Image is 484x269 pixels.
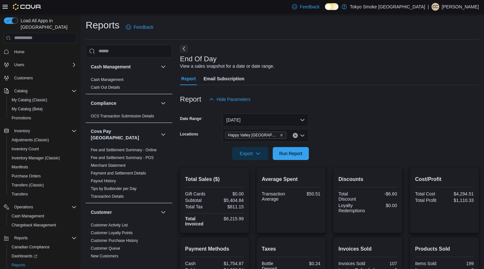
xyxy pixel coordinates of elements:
a: Home [12,48,27,56]
div: $0.24 [292,261,320,266]
div: $4,294.51 [446,191,474,196]
button: Transfers (Classic) [6,181,79,190]
button: Chargeback Management [6,221,79,230]
div: Subtotal [185,198,213,203]
div: $5,404.84 [216,198,244,203]
button: Hide Parameters [206,93,253,106]
label: Date Range [180,116,203,121]
a: Cash Management [9,212,47,220]
a: Manifests [9,163,31,171]
span: My Catalog (Classic) [12,97,47,103]
button: Compliance [159,99,167,107]
span: Feedback [134,24,153,30]
div: Cash [185,261,213,266]
button: Canadian Compliance [6,243,79,252]
span: Catalog [12,87,77,95]
div: Total Cost [415,191,443,196]
div: Customer [86,221,172,263]
span: Home [12,48,77,56]
button: Catalog [12,87,30,95]
span: Reports [9,261,77,269]
button: Promotions [6,114,79,123]
h2: Total Sales ($) [185,175,244,183]
p: Tokyo Smoke [GEOGRAPHIC_DATA] [350,3,425,11]
button: Compliance [91,100,158,106]
button: Inventory Manager (Classic) [6,154,79,163]
div: Invoices Sold [338,261,366,266]
a: Tips by Budtender per Day [91,186,137,191]
img: Cova [13,4,42,10]
a: New Customers [91,254,118,258]
span: Users [14,62,24,67]
button: My Catalog (Beta) [6,105,79,114]
div: $0.00 [369,203,397,208]
a: Payout History [91,179,116,183]
a: Fee and Settlement Summary - POS [91,155,154,160]
button: Export [232,147,268,160]
a: Dashboards [9,252,40,260]
div: Items Sold [415,261,443,266]
span: Customer Purchase History [91,238,138,243]
button: Users [1,60,79,69]
span: Inventory Count [12,146,39,152]
span: Transfers [12,192,28,197]
button: Adjustments (Classic) [6,135,79,144]
span: Merchant Statement [91,163,126,168]
a: Customer Queue [91,246,120,251]
button: Next [180,45,188,53]
span: Promotions [9,114,77,122]
button: Cash Management [6,212,79,221]
span: CC [432,3,438,11]
button: Customer [91,209,158,215]
button: Clear input [293,133,298,138]
span: Transfers (Classic) [9,181,77,189]
a: Payment and Settlement Details [91,171,146,175]
span: Purchase Orders [12,174,41,179]
span: Reports [14,235,28,241]
a: Inventory Manager (Classic) [9,154,62,162]
span: My Catalog (Beta) [9,105,77,113]
span: Customer Activity List [91,223,128,228]
label: Locations [180,132,198,137]
h2: Products Sold [415,245,474,253]
a: Cash Out Details [91,85,120,90]
a: Transaction Details [91,194,124,199]
span: Inventory [12,127,77,135]
span: Fee and Settlement Summary - Online [91,147,157,153]
div: 199 [446,261,474,266]
button: Reports [12,234,30,242]
h3: End Of Day [180,55,217,63]
h1: Reports [86,19,119,32]
a: Customers [12,74,35,82]
span: Cash Management [9,212,77,220]
div: $1,110.33 [446,198,474,203]
button: Transfers [6,190,79,199]
h2: Invoices Sold [338,245,397,253]
a: Adjustments (Classic) [9,136,52,144]
a: OCS Transaction Submission Details [91,114,154,118]
a: Customer Activity List [91,223,128,227]
button: Cash Management [159,63,167,71]
span: Manifests [9,163,77,171]
span: Inventory Manager (Classic) [9,154,77,162]
button: Operations [12,203,36,211]
h2: Cost/Profit [415,175,474,183]
span: Canadian Compliance [12,244,50,250]
div: 107 [369,261,397,266]
button: Customers [1,73,79,83]
button: Reports [1,234,79,243]
span: Manifests [12,164,28,170]
div: $50.51 [292,191,320,196]
span: Transfers [9,190,77,198]
span: My Catalog (Classic) [9,96,77,104]
input: Dark Mode [325,3,338,10]
a: Feedback [289,0,322,13]
button: Remove Happy Valley Goose Bay from selection in this group [280,133,283,137]
h3: Cova Pay [GEOGRAPHIC_DATA] [91,128,158,141]
a: Dashboards [6,252,79,261]
p: [PERSON_NAME] [442,3,479,11]
strong: Total Invoiced [185,216,204,226]
div: $1,754.87 [216,261,244,266]
h2: Payment Methods [185,245,244,253]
